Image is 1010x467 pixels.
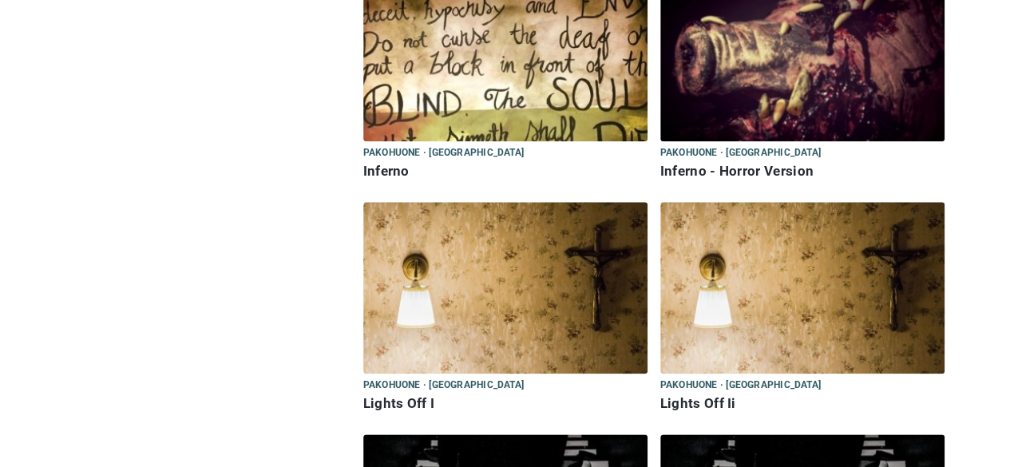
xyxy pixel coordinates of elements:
h6: Lights Off Ii [660,395,945,412]
span: Pakohuone · [GEOGRAPHIC_DATA] [363,377,524,394]
h6: Inferno [363,163,648,180]
a: Lights Off I Pakohuone · [GEOGRAPHIC_DATA] Lights Off I [363,202,648,415]
span: Pakohuone · [GEOGRAPHIC_DATA] [660,377,821,394]
img: Lights Off I [363,202,648,374]
h6: Lights Off I [363,395,648,412]
a: Lights Off Ii Pakohuone · [GEOGRAPHIC_DATA] Lights Off Ii [660,202,945,415]
h6: Inferno - Horror Version [660,163,945,180]
span: Pakohuone · [GEOGRAPHIC_DATA] [660,144,821,162]
img: Lights Off Ii [660,202,945,374]
span: Pakohuone · [GEOGRAPHIC_DATA] [363,144,524,162]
